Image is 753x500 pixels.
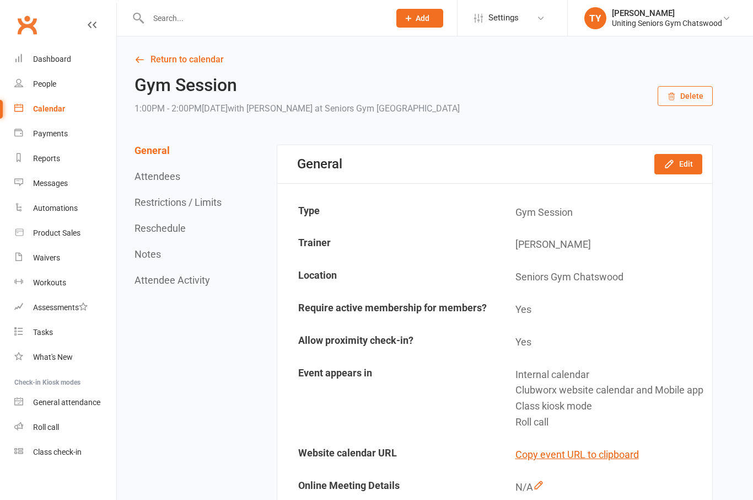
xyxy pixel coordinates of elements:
[612,18,722,28] div: Uniting Seniors Gym Chatswood
[14,146,116,171] a: Reports
[33,154,60,163] div: Reports
[496,262,712,293] td: Seniors Gym Chatswood
[145,10,382,26] input: Search...
[33,398,100,407] div: General attendance
[33,204,78,212] div: Automations
[33,79,56,88] div: People
[515,480,704,496] div: N/A
[135,196,222,208] button: Restrictions / Limits
[13,11,41,39] a: Clubworx
[278,327,494,358] td: Allow proximity check-in?
[135,76,460,95] h2: Gym Session
[14,390,116,415] a: General attendance kiosk mode
[14,47,116,72] a: Dashboard
[33,328,53,337] div: Tasks
[33,55,71,63] div: Dashboard
[612,8,722,18] div: [PERSON_NAME]
[135,52,713,67] a: Return to calendar
[315,103,460,114] span: at Seniors Gym [GEOGRAPHIC_DATA]
[33,423,59,432] div: Roll call
[496,197,712,228] td: Gym Session
[135,145,170,156] button: General
[496,327,712,358] td: Yes
[33,129,68,138] div: Payments
[396,9,443,28] button: Add
[278,262,494,293] td: Location
[496,229,712,260] td: [PERSON_NAME]
[228,103,313,114] span: with [PERSON_NAME]
[135,171,180,182] button: Attendees
[278,439,494,471] td: Website calendar URL
[515,447,639,463] button: Copy event URL to clipboard
[33,179,68,188] div: Messages
[135,248,161,260] button: Notes
[135,222,186,234] button: Reschedule
[33,253,60,262] div: Waivers
[33,303,88,312] div: Assessments
[515,414,704,430] div: Roll call
[14,72,116,97] a: People
[14,171,116,196] a: Messages
[14,320,116,345] a: Tasks
[14,440,116,465] a: Class kiosk mode
[33,448,82,456] div: Class check-in
[584,7,606,29] div: TY
[14,345,116,370] a: What's New
[515,382,704,398] div: Clubworx website calendar and Mobile app
[14,295,116,320] a: Assessments
[658,86,713,106] button: Delete
[14,246,116,270] a: Waivers
[14,270,116,295] a: Workouts
[33,104,65,113] div: Calendar
[297,156,342,172] div: General
[14,121,116,146] a: Payments
[33,228,80,237] div: Product Sales
[278,197,494,228] td: Type
[135,274,210,286] button: Attendee Activity
[278,229,494,260] td: Trainer
[135,101,460,116] div: 1:00PM - 2:00PM[DATE]
[278,359,494,438] td: Event appears in
[496,294,712,326] td: Yes
[14,221,116,246] a: Product Sales
[278,294,494,326] td: Require active membership for members?
[14,196,116,221] a: Automations
[14,415,116,440] a: Roll call
[515,398,704,414] div: Class kiosk mode
[515,367,704,383] div: Internal calendar
[416,14,429,23] span: Add
[14,97,116,121] a: Calendar
[488,6,519,30] span: Settings
[654,154,702,174] button: Edit
[33,278,66,287] div: Workouts
[33,353,73,361] div: What's New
